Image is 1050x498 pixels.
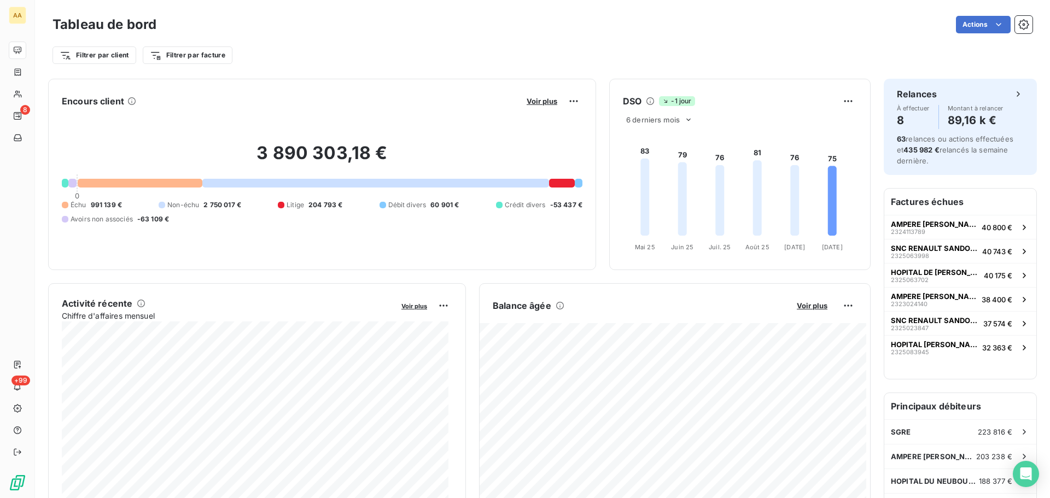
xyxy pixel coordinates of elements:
[891,253,929,259] span: 2325063998
[9,7,26,24] div: AA
[493,299,551,312] h6: Balance âgée
[797,301,827,310] span: Voir plus
[982,343,1012,352] span: 32 363 €
[9,474,26,491] img: Logo LeanPay
[884,263,1036,287] button: HOPITAL DE [PERSON_NAME]232506370240 175 €
[635,243,655,251] tspan: Mai 25
[62,297,132,310] h6: Activité récente
[430,200,459,210] span: 60 901 €
[891,325,929,331] span: 2325023847
[948,105,1004,112] span: Montant à relancer
[884,311,1036,335] button: SNC RENAULT SANDOUVILLE232502384737 574 €
[523,96,561,106] button: Voir plus
[794,301,831,310] button: Voir plus
[308,200,342,210] span: 204 793 €
[62,142,582,175] h2: 3 890 303,18 €
[891,452,976,461] span: AMPERE [PERSON_NAME] SAS
[52,15,156,34] h3: Tableau de bord
[891,349,929,355] span: 2325083945
[982,223,1012,232] span: 40 800 €
[388,200,427,210] span: Débit divers
[1013,461,1039,487] div: Open Intercom Messenger
[398,301,430,310] button: Voir plus
[897,105,930,112] span: À effectuer
[71,200,86,210] span: Échu
[891,316,979,325] span: SNC RENAULT SANDOUVILLE
[884,393,1036,419] h6: Principaux débiteurs
[11,376,30,385] span: +99
[891,301,927,307] span: 2323024140
[623,95,641,108] h6: DSO
[897,134,1013,165] span: relances ou actions effectuées et relancés la semaine dernière.
[891,244,978,253] span: SNC RENAULT SANDOUVILLE
[891,229,925,235] span: 2324113789
[20,105,30,115] span: 8
[659,96,695,106] span: -1 jour
[982,247,1012,256] span: 40 743 €
[52,46,136,64] button: Filtrer par client
[891,477,979,485] span: HOPITAL DU NEUBOURG
[784,243,805,251] tspan: [DATE]
[903,145,939,154] span: 435 982 €
[891,427,911,436] span: SGRE
[884,239,1036,263] button: SNC RENAULT SANDOUVILLE232506399840 743 €
[897,112,930,129] h4: 8
[884,189,1036,215] h6: Factures échues
[527,97,557,106] span: Voir plus
[287,200,304,210] span: Litige
[982,295,1012,304] span: 38 400 €
[709,243,731,251] tspan: Juil. 25
[203,200,241,210] span: 2 750 017 €
[143,46,232,64] button: Filtrer par facture
[884,335,1036,359] button: HOPITAL [PERSON_NAME]232508394532 363 €
[891,340,978,349] span: HOPITAL [PERSON_NAME]
[891,220,977,229] span: AMPERE [PERSON_NAME] SAS
[979,477,1012,485] span: 188 377 €
[401,302,427,310] span: Voir plus
[71,214,133,224] span: Avoirs non associés
[948,112,1004,129] h4: 89,16 k €
[884,215,1036,239] button: AMPERE [PERSON_NAME] SAS232411378940 800 €
[62,310,394,321] span: Chiffre d'affaires mensuel
[891,268,979,277] span: HOPITAL DE [PERSON_NAME]
[884,287,1036,311] button: AMPERE [PERSON_NAME] SAS232302414038 400 €
[671,243,693,251] tspan: Juin 25
[897,87,937,101] h6: Relances
[983,319,1012,328] span: 37 574 €
[137,214,169,224] span: -63 109 €
[956,16,1011,33] button: Actions
[891,277,929,283] span: 2325063702
[822,243,843,251] tspan: [DATE]
[891,292,977,301] span: AMPERE [PERSON_NAME] SAS
[550,200,582,210] span: -53 437 €
[91,200,122,210] span: 991 139 €
[75,191,79,200] span: 0
[976,452,1012,461] span: 203 238 €
[978,427,1012,436] span: 223 816 €
[897,134,906,143] span: 63
[745,243,769,251] tspan: Août 25
[62,95,124,108] h6: Encours client
[167,200,199,210] span: Non-échu
[505,200,546,210] span: Crédit divers
[984,271,1012,280] span: 40 175 €
[626,115,680,124] span: 6 derniers mois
